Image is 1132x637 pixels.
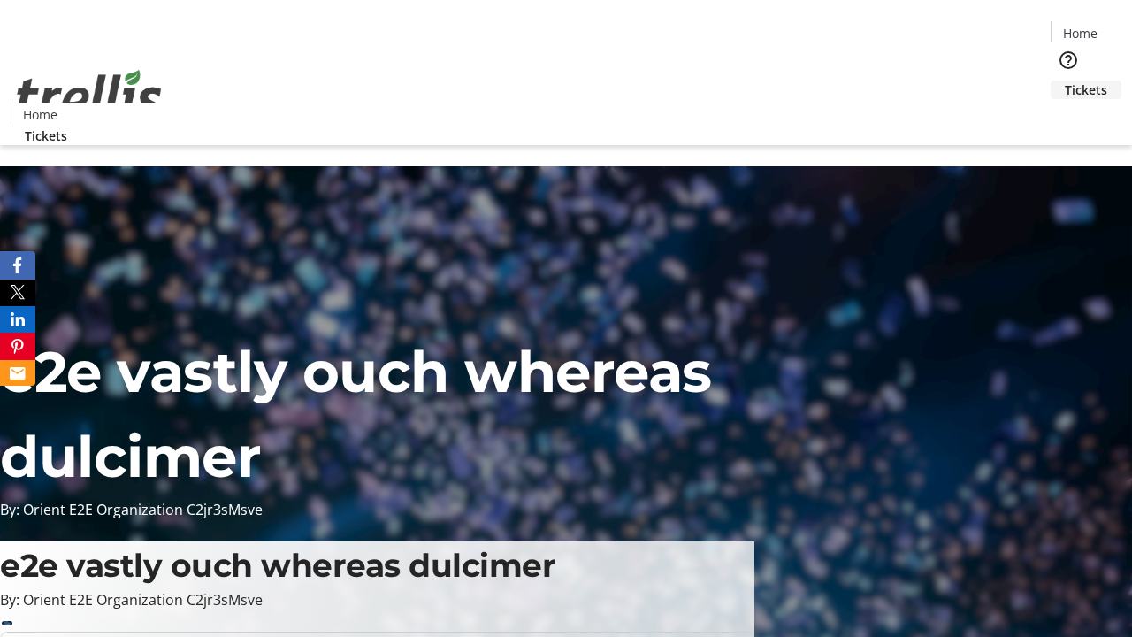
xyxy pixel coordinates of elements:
a: Home [11,105,68,124]
a: Tickets [1051,81,1121,99]
span: Tickets [25,127,67,145]
span: Home [23,105,57,124]
a: Home [1052,24,1108,42]
span: Home [1063,24,1098,42]
img: Orient E2E Organization C2jr3sMsve's Logo [11,50,168,139]
button: Help [1051,42,1086,78]
button: Cart [1051,99,1086,134]
a: Tickets [11,127,81,145]
span: Tickets [1065,81,1107,99]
